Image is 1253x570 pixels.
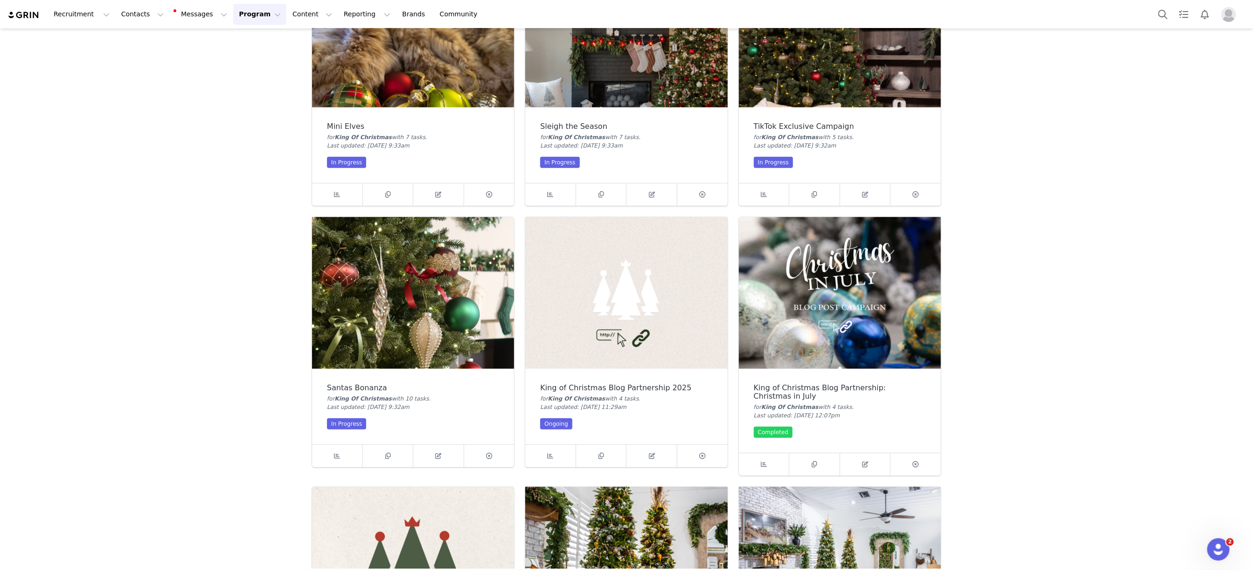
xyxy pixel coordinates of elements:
div: Sleigh the Season [540,122,712,131]
button: Recruitment [48,4,115,25]
button: Profile [1216,7,1246,22]
div: Last updated: [DATE] 9:32am [754,141,926,150]
div: for with 10 task . [327,394,499,403]
div: for with 7 task . [327,133,499,141]
div: for with 4 task . [540,394,712,403]
span: s [849,134,852,141]
img: King of Christmas Blog Partnership: Christmas in July [739,217,941,369]
div: for with 4 task . [754,403,926,411]
span: s [849,404,852,410]
button: Contacts [116,4,169,25]
div: In Progress [327,157,366,168]
span: s [426,395,429,402]
iframe: Intercom live chat [1207,538,1230,561]
div: Last updated: [DATE] 9:33am [327,141,499,150]
span: 2 [1226,538,1234,546]
button: Search [1153,4,1173,25]
div: Completed [754,427,793,438]
div: Ongoing [540,418,572,429]
span: s [636,395,639,402]
img: Santas Bonanza [312,217,514,369]
div: Last updated: [DATE] 9:32am [327,403,499,411]
div: In Progress [540,157,579,168]
img: King of Christmas Blog Partnership 2025 [525,217,727,369]
div: for with 5 task . [754,133,926,141]
span: King Of Christmas [761,404,818,410]
span: s [423,134,425,141]
div: Last updated: [DATE] 12:07pm [754,411,926,420]
a: Brands [397,4,433,25]
img: grin logo [7,11,40,20]
img: placeholder-profile.jpg [1221,7,1236,22]
button: Program [233,4,286,25]
div: Last updated: [DATE] 9:33am [540,141,712,150]
div: In Progress [754,157,793,168]
div: King of Christmas Blog Partnership: Christmas in July [754,384,926,401]
span: King Of Christmas [335,395,392,402]
button: Reporting [338,4,396,25]
span: King Of Christmas [548,395,605,402]
button: Notifications [1195,4,1215,25]
div: In Progress [327,418,366,429]
div: TikTok Exclusive Campaign [754,122,926,131]
a: Tasks [1174,4,1194,25]
span: s [636,134,639,141]
div: Last updated: [DATE] 11:29am [540,403,712,411]
div: King of Christmas Blog Partnership 2025 [540,384,712,392]
span: King Of Christmas [548,134,605,141]
button: Messages [170,4,233,25]
div: for with 7 task . [540,133,712,141]
div: Mini Elves [327,122,499,131]
span: King Of Christmas [761,134,818,141]
button: Content [287,4,338,25]
div: Santas Bonanza [327,384,499,392]
span: King Of Christmas [335,134,392,141]
a: Community [434,4,487,25]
